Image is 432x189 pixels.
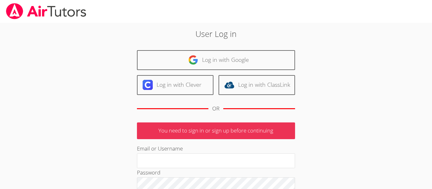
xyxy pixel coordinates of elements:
label: Password [137,169,160,176]
h2: User Log in [99,28,333,40]
a: Log in with ClassLink [219,75,295,95]
div: OR [212,104,219,113]
label: Email or Username [137,145,183,152]
p: You need to sign in or sign up before continuing [137,122,295,139]
img: clever-logo-6eab21bc6e7a338710f1a6ff85c0baf02591cd810cc4098c63d3a4b26e2feb20.svg [143,80,153,90]
a: Log in with Clever [137,75,213,95]
img: google-logo-50288ca7cdecda66e5e0955fdab243c47b7ad437acaf1139b6f446037453330a.svg [188,55,198,65]
img: airtutors_banner-c4298cdbf04f3fff15de1276eac7730deb9818008684d7c2e4769d2f7ddbe033.png [5,3,87,19]
a: Log in with Google [137,50,295,70]
img: classlink-logo-d6bb404cc1216ec64c9a2012d9dc4662098be43eaf13dc465df04b49fa7ab582.svg [224,80,234,90]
